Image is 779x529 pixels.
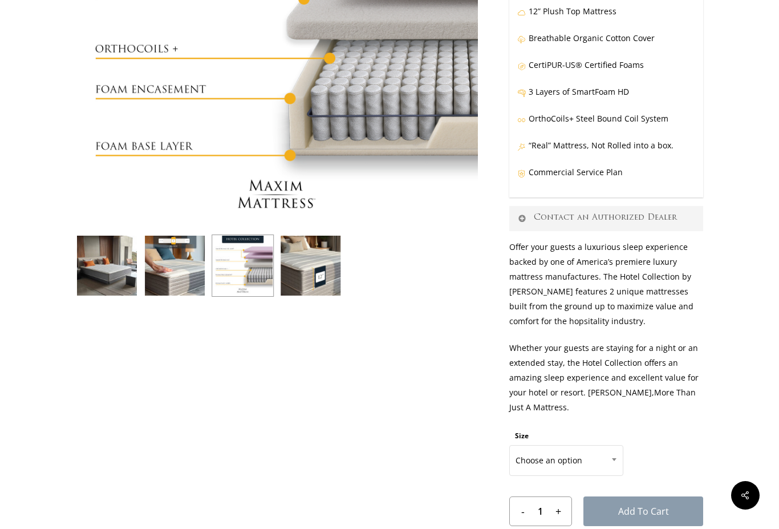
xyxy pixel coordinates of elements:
[517,31,695,58] p: Breathable Organic Cotton Cover
[515,431,529,441] label: Size
[551,497,571,526] input: +
[509,341,703,427] p: Whether your guests are staying for a night or an extended stay, the Hotel Collection offers an a...
[517,111,695,138] p: OrthoCoils+ Steel Bound Coil System
[517,4,695,31] p: 12” Plush Top Mattress
[530,497,551,526] input: Product quantity
[517,84,695,111] p: 3 Layers of SmartFoam HD
[510,497,530,526] input: -
[509,240,703,341] p: Offer your guests a luxurious sleep experience backed by one of America’s premiere luxury mattres...
[509,206,703,231] a: Contact an Authorized Dealer
[583,496,703,526] button: Add to cart
[517,138,695,165] p: “Real” Mattress, Not Rolled into a box.
[509,445,623,476] span: Choose an option
[510,449,623,473] span: Choose an option
[517,58,695,84] p: CertiPUR-US® Certified Foams
[517,165,695,192] p: Commercial Service Plan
